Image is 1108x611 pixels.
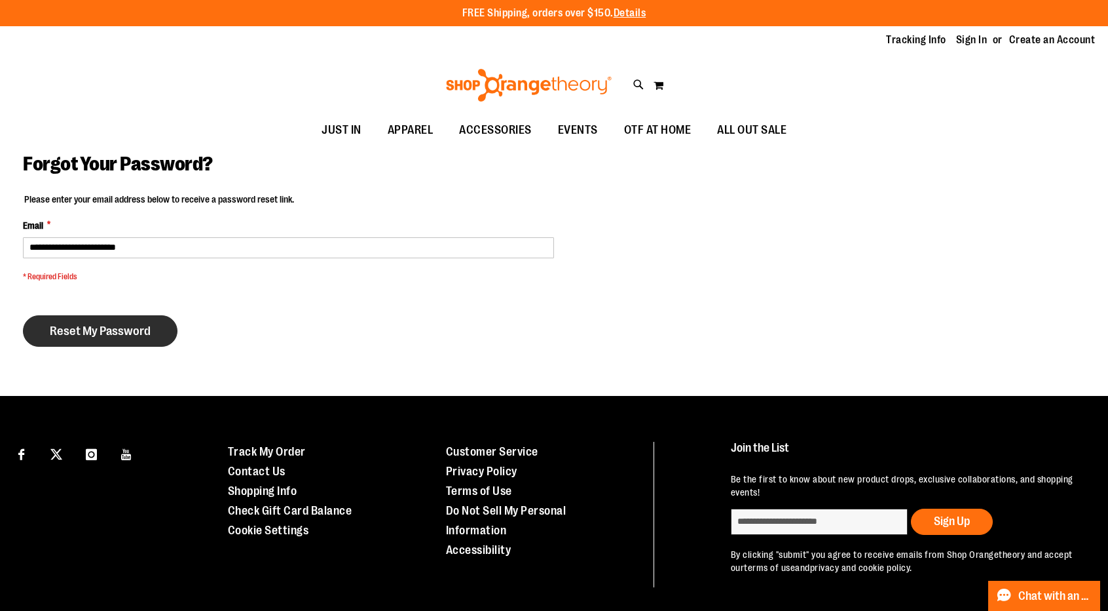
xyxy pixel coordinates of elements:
[558,115,598,145] span: EVENTS
[988,581,1101,611] button: Chat with an Expert
[810,562,912,573] a: privacy and cookie policy.
[934,515,970,528] span: Sign Up
[80,442,103,465] a: Visit our Instagram page
[23,219,43,232] span: Email
[446,445,538,458] a: Customer Service
[1009,33,1096,47] a: Create an Account
[50,448,62,460] img: Twitter
[388,115,434,145] span: APPAREL
[1018,590,1092,602] span: Chat with an Expert
[731,509,908,535] input: enter email
[459,115,532,145] span: ACCESSORIES
[45,442,68,465] a: Visit our X page
[446,543,511,557] a: Accessibility
[731,473,1080,499] p: Be the first to know about new product drops, exclusive collaborations, and shopping events!
[228,465,286,478] a: Contact Us
[50,324,151,338] span: Reset My Password
[322,115,361,145] span: JUST IN
[614,7,646,19] a: Details
[228,484,297,498] a: Shopping Info
[731,548,1080,574] p: By clicking "submit" you agree to receive emails from Shop Orangetheory and accept our and
[956,33,988,47] a: Sign In
[228,445,306,458] a: Track My Order
[446,484,512,498] a: Terms of Use
[911,509,993,535] button: Sign Up
[886,33,946,47] a: Tracking Info
[23,315,177,347] button: Reset My Password
[744,562,795,573] a: terms of use
[731,442,1080,466] h4: Join the List
[115,442,138,465] a: Visit our Youtube page
[23,153,213,175] span: Forgot Your Password?
[23,271,554,283] span: * Required Fields
[446,504,566,537] a: Do Not Sell My Personal Information
[23,193,295,206] legend: Please enter your email address below to receive a password reset link.
[228,504,352,517] a: Check Gift Card Balance
[444,69,614,102] img: Shop Orangetheory
[10,442,33,465] a: Visit our Facebook page
[446,465,517,478] a: Privacy Policy
[462,6,646,21] p: FREE Shipping, orders over $150.
[624,115,692,145] span: OTF AT HOME
[717,115,786,145] span: ALL OUT SALE
[228,524,309,537] a: Cookie Settings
